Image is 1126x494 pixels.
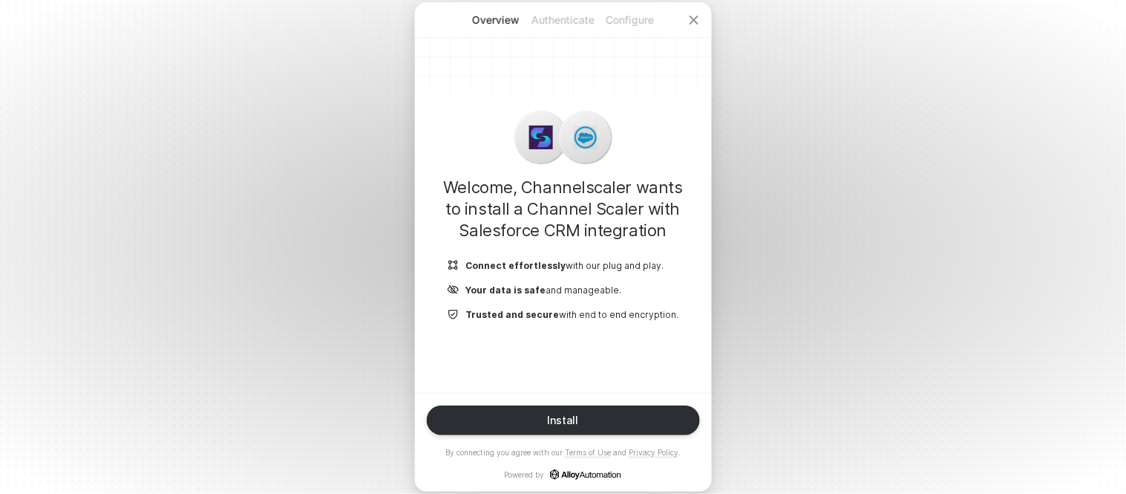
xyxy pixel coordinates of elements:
span: icon-close [688,14,700,26]
b: Connect effortlessly [465,260,566,271]
p: By connecting you agree with our and . [445,447,681,458]
b: Trusted and secure [465,309,559,320]
p: with our plug and play. [465,259,664,272]
p: Authenticate [530,13,597,27]
img: icon [448,284,459,296]
p: Powered by [504,469,621,480]
img: icon [574,126,598,149]
img: icon [529,126,553,149]
img: icon [448,259,459,272]
a: Privacy Policy [629,448,678,458]
p: with end to end encryption. [465,308,678,321]
a: Terms of Use [565,448,611,458]
b: Your data is safe [465,285,546,296]
p: and manageable. [465,284,621,296]
a: icon-success [550,469,621,480]
img: icon [448,308,459,321]
p: Overview [463,13,530,27]
h1: Welcome, Channelscaler wants to install a Channel Scaler with Salesforce CRM integration [439,177,688,241]
div: Install [548,415,579,426]
button: Install [427,406,700,435]
p: Configure [597,13,664,27]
